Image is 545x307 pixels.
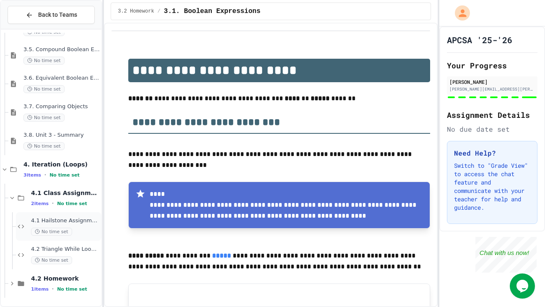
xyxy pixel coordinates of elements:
[23,46,100,53] span: 3.5. Compound Boolean Expressions
[454,161,530,212] p: Switch to "Grade View" to access the chat feature and communicate with your teacher for help and ...
[31,228,72,236] span: No time set
[447,124,537,134] div: No due date set
[23,57,65,65] span: No time set
[23,114,65,122] span: No time set
[447,60,537,71] h2: Your Progress
[23,85,65,93] span: No time set
[23,132,100,139] span: 3.8. Unit 3 - Summary
[38,10,77,19] span: Back to Teams
[23,103,100,110] span: 3.7. Comparing Objects
[449,86,535,92] div: [PERSON_NAME][EMAIL_ADDRESS][PERSON_NAME][DOMAIN_NAME]
[23,161,100,168] span: 4. Iteration (Loops)
[449,78,535,86] div: [PERSON_NAME]
[158,8,161,15] span: /
[57,201,87,206] span: No time set
[23,75,100,82] span: 3.6. Equivalent Boolean Expressions ([PERSON_NAME] Laws)
[23,142,65,150] span: No time set
[447,109,537,121] h2: Assignment Details
[23,172,41,178] span: 3 items
[475,237,537,273] iframe: chat widget
[31,246,100,253] span: 4.2 Triangle While Loop Assignment
[454,148,530,158] h3: Need Help?
[31,275,100,282] span: 4.2 Homework
[164,6,260,16] span: 3.1. Boolean Expressions
[446,3,472,23] div: My Account
[8,6,95,24] button: Back to Teams
[44,172,46,178] span: •
[31,201,49,206] span: 2 items
[510,273,537,299] iframe: chat widget
[52,200,54,207] span: •
[31,217,100,224] span: 4.1 Hailstone Assignment
[118,8,154,15] span: 3.2 Homework
[31,189,100,197] span: 4.1 Class Assignments
[57,286,87,292] span: No time set
[31,256,72,264] span: No time set
[52,286,54,292] span: •
[31,286,49,292] span: 1 items
[447,34,512,46] h1: APCSA '25-'26
[49,172,80,178] span: No time set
